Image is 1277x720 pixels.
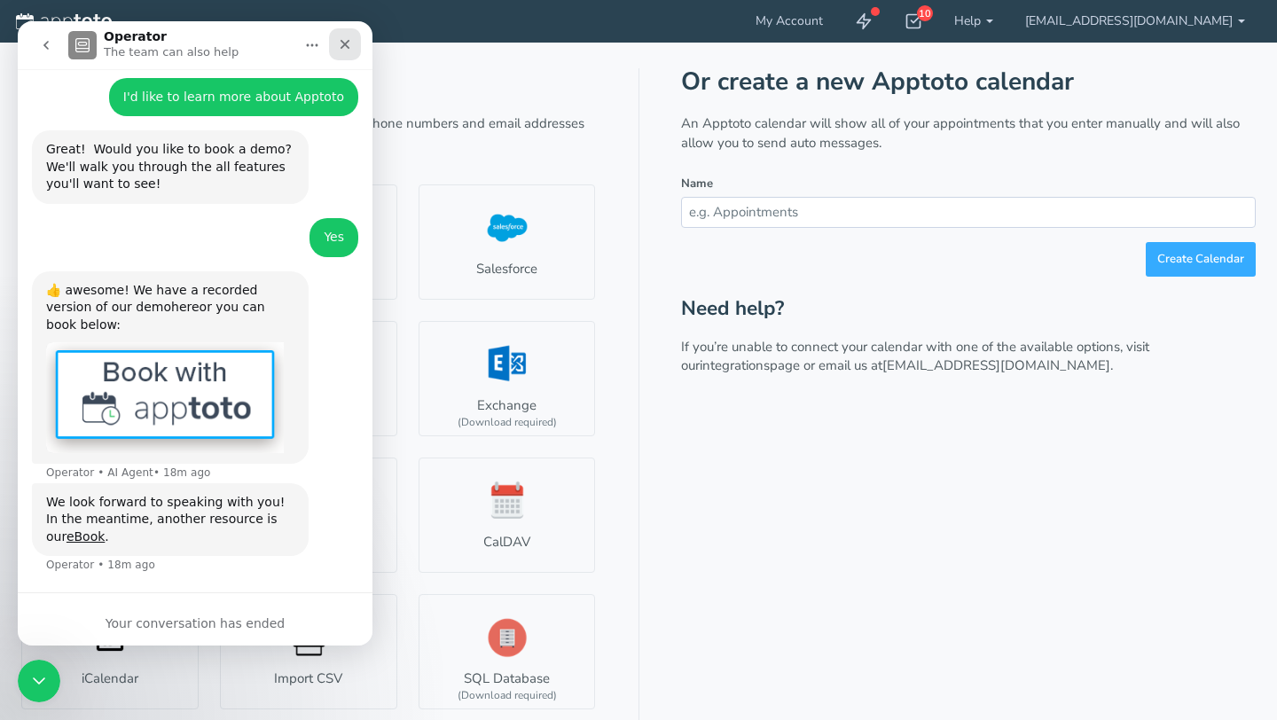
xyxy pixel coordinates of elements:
[28,120,277,172] div: Great! Would you like to book a demo? We'll walk you through the all features you'll want to see!
[14,109,291,183] div: Great! Would you like to book a demo? We'll walk you through the all features you'll want to see!
[91,57,341,96] div: I'd like to learn more about Apptoto
[21,594,199,709] a: iCalendar
[882,356,1113,374] a: [EMAIL_ADDRESS][DOMAIN_NAME].
[14,462,291,536] div: We look forward to speaking with you! In the meantime, another resource is oureBook.Operator • 18...
[681,176,713,192] label: Name
[14,197,341,250] div: user says…
[419,594,596,709] a: SQL Database
[278,7,311,41] button: Home
[419,321,596,436] a: Exchange
[153,278,182,293] a: here
[681,114,1256,153] p: An Apptoto calendar will show all of your appointments that you enter manually and will also allo...
[18,21,372,646] iframe: Intercom live chat
[28,446,193,457] div: Operator • AI Agent • 18m ago
[458,415,557,430] div: (Download required)
[311,7,343,39] div: Close
[681,197,1256,228] input: e.g. Appointments
[14,109,341,197] div: Operator says…
[18,660,60,702] iframe: Intercom live chat
[292,197,341,236] div: Yes
[28,261,277,313] div: 👍 awesome! We have a recorded version of our demo or you can book below:
[700,356,770,374] a: integrations
[681,338,1256,376] p: If you’re unable to connect your calendar with one of the available options, visit our page or em...
[419,458,596,573] a: CalDAV
[106,67,326,85] div: I'd like to learn more about Apptoto
[49,508,87,522] a: eBook
[14,462,341,575] div: Operator says…
[306,207,326,225] div: Yes
[16,13,112,31] img: logo-apptoto--white.svg
[86,22,221,40] p: The team can also help
[1146,242,1256,277] button: Create Calendar
[681,298,1256,320] h2: Need help?
[14,250,291,442] div: 👍 awesome! We have a recorded version of our demohereor you can book below:Operator • AI Agent• 1...
[220,594,397,709] a: Import CSV
[458,688,557,703] div: (Download required)
[681,68,1256,96] h1: Or create a new Apptoto calendar
[917,5,933,21] div: 10
[28,473,277,525] div: We look forward to speaking with you! In the meantime, another resource is our .
[419,184,596,300] a: Salesforce
[14,57,341,110] div: user says…
[14,250,341,462] div: Operator says…
[28,538,137,549] div: Operator • 18m ago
